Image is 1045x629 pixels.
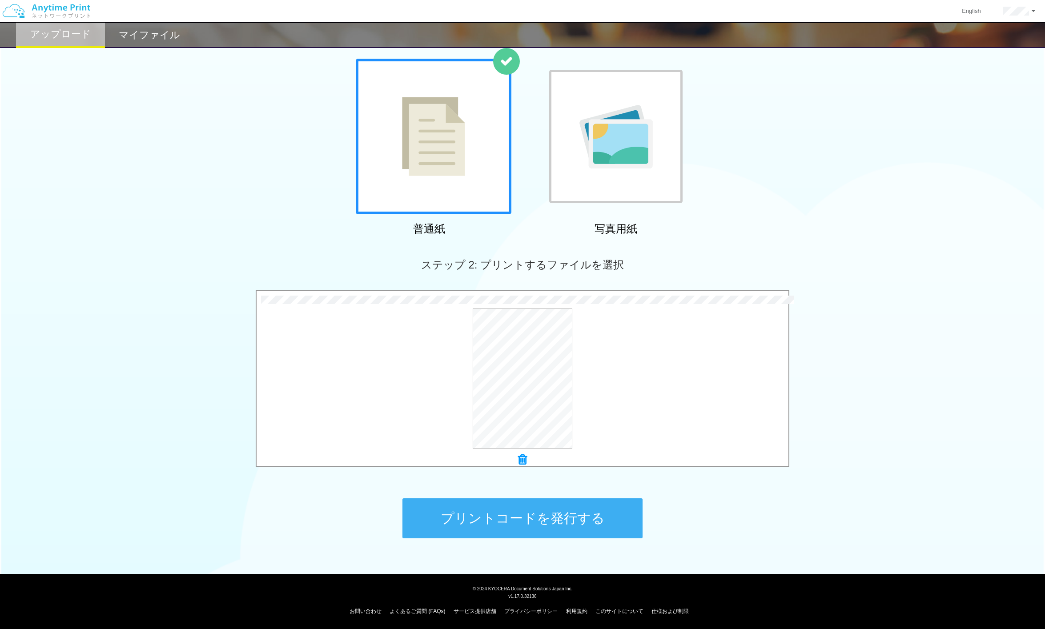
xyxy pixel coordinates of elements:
span: v1.17.0.32136 [508,593,536,599]
img: plain-paper.png [402,97,465,176]
a: よくあるご質問 (FAQs) [390,608,445,614]
a: このサイトについて [595,608,643,614]
h2: 普通紙 [351,223,507,235]
a: 仕様および制限 [651,608,689,614]
a: プライバシーポリシー [504,608,558,614]
span: © 2024 KYOCERA Document Solutions Japan Inc. [473,585,573,591]
img: photo-paper.png [579,105,653,168]
button: プリントコードを発行する [402,498,643,538]
a: サービス提供店舗 [454,608,496,614]
a: 利用規約 [566,608,587,614]
h2: 写真用紙 [538,223,694,235]
h2: マイファイル [119,30,180,40]
a: お問い合わせ [350,608,382,614]
span: ステップ 2: プリントするファイルを選択 [421,259,624,271]
h2: アップロード [30,29,91,40]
